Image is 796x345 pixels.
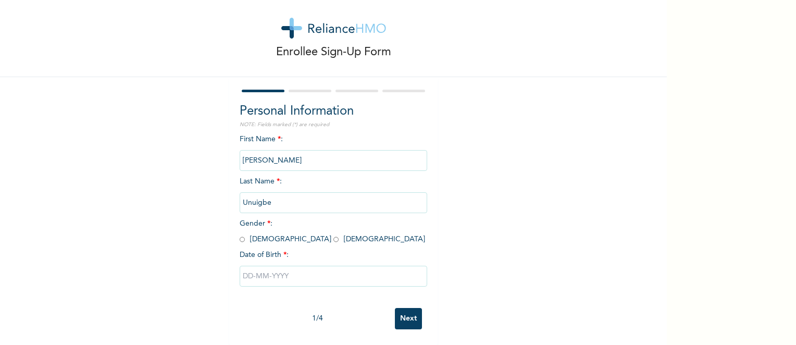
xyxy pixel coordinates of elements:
input: Next [395,308,422,329]
input: Enter your first name [240,150,427,171]
span: First Name : [240,135,427,164]
input: Enter your last name [240,192,427,213]
input: DD-MM-YYYY [240,266,427,287]
div: 1 / 4 [240,313,395,324]
h2: Personal Information [240,102,427,121]
span: Date of Birth : [240,250,289,261]
span: Last Name : [240,178,427,206]
p: Enrollee Sign-Up Form [276,44,391,61]
span: Gender : [DEMOGRAPHIC_DATA] [DEMOGRAPHIC_DATA] [240,220,425,243]
p: NOTE: Fields marked (*) are required [240,121,427,129]
img: logo [281,18,386,39]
